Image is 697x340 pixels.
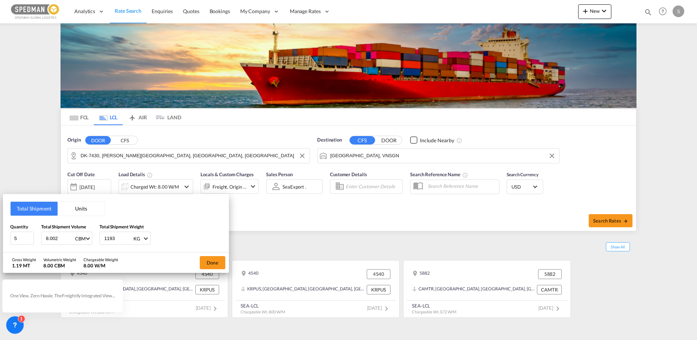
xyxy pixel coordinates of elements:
div: Volumetric Weight [43,257,76,262]
input: Enter weight [104,232,133,244]
span: Total Shipment Volume [41,224,86,229]
span: Quantity [10,224,28,229]
div: CBM [75,236,86,242]
button: Units [58,202,105,216]
input: Qty [10,232,34,245]
div: Gross Weight [12,257,36,262]
div: KG [133,236,140,242]
div: 8.00 CBM [43,262,76,269]
input: Enter volume [45,232,74,244]
div: 8.00 W/M [83,262,118,269]
div: Chargeable Weight [83,257,118,262]
div: 1.19 MT [12,262,36,269]
button: Done [200,256,225,269]
span: Total Shipment Weight [100,224,144,229]
button: Total Shipment [11,202,58,216]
